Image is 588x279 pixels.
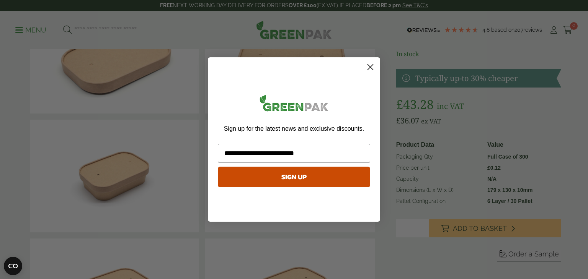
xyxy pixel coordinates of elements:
span: Sign up for the latest news and exclusive discounts. [224,125,364,132]
button: SIGN UP [218,167,370,187]
button: Close dialog [364,60,377,74]
input: Email [218,144,370,163]
button: Open CMP widget [4,257,22,275]
img: greenpak_logo [218,92,370,117]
